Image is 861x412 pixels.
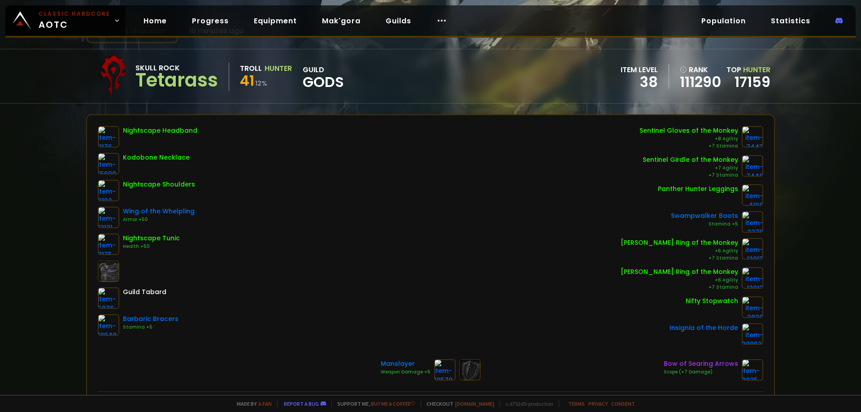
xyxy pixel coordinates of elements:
[136,12,174,30] a: Home
[98,314,119,336] img: item-18948
[588,400,608,407] a: Privacy
[231,400,272,407] span: Made by
[621,267,738,277] div: [PERSON_NAME] Ring of the Monkey
[621,64,658,75] div: item level
[742,184,763,206] img: item-4108
[39,10,110,18] small: Classic Hardcore
[742,323,763,345] img: item-209626
[742,126,763,147] img: item-7443
[670,323,738,333] div: Insignia of the Horde
[123,207,195,216] div: Wing of the Whelpling
[98,234,119,255] img: item-8175
[185,12,236,30] a: Progress
[568,400,585,407] a: Terms
[621,247,738,255] div: +6 Agility
[742,238,763,260] img: item-12012
[743,65,770,75] span: Hunter
[671,211,738,221] div: Swampwalker Boots
[742,359,763,381] img: item-2825
[680,64,721,75] div: rank
[658,184,738,194] div: Panther Hunter Leggings
[694,12,753,30] a: Population
[123,153,190,162] div: Kodobone Necklace
[378,12,418,30] a: Guilds
[39,10,110,31] span: AOTC
[621,255,738,262] div: +7 Stamina
[621,238,738,247] div: [PERSON_NAME] Ring of the Monkey
[123,243,180,250] div: Health +50
[664,359,738,369] div: Bow of Searing Arrows
[434,359,456,381] img: item-10570
[381,359,430,369] div: Manslayer
[742,155,763,177] img: item-7448
[258,400,272,407] a: a fan
[671,221,738,228] div: Stamina +5
[735,72,770,92] a: 17159
[680,75,721,89] a: 111290
[639,126,738,135] div: Sentinel Gloves of the Monkey
[303,75,344,89] span: GODS
[421,400,494,407] span: Checkout
[123,234,180,243] div: Nightscape Tunic
[455,400,494,407] a: [DOMAIN_NAME]
[664,369,738,376] div: Scope (+7 Damage)
[621,284,738,291] div: +7 Stamina
[331,400,415,407] span: Support me,
[123,216,195,223] div: Armor +50
[643,172,738,179] div: +7 Stamina
[98,153,119,174] img: item-15690
[621,277,738,284] div: +6 Agility
[371,400,415,407] a: Buy me a coffee
[621,75,658,89] div: 38
[742,267,763,289] img: item-12012
[284,400,319,407] a: Report a bug
[98,207,119,228] img: item-13121
[123,314,178,324] div: Barbaric Bracers
[639,135,738,143] div: +8 Agility
[255,79,267,88] small: 12 %
[135,74,218,87] div: Tetarass
[639,143,738,150] div: +7 Stamina
[643,165,738,172] div: +7 Agility
[247,12,304,30] a: Equipment
[686,296,738,306] div: Nifty Stopwatch
[240,63,262,74] div: Troll
[742,296,763,318] img: item-2820
[98,287,119,309] img: item-5976
[123,126,197,135] div: Nightscape Headband
[123,324,178,331] div: Stamina +5
[742,211,763,233] img: item-2276
[303,64,344,89] div: guild
[726,64,770,75] div: Top
[381,369,430,376] div: Weapon Damage +5
[98,180,119,201] img: item-8192
[643,155,738,165] div: Sentinel Girdle of the Monkey
[500,400,553,407] span: v. d752d5 - production
[123,287,166,297] div: Guild Tabard
[135,62,218,74] div: Skull Rock
[315,12,368,30] a: Mak'gora
[764,12,818,30] a: Statistics
[98,126,119,147] img: item-8176
[611,400,635,407] a: Consent
[265,63,292,74] div: Hunter
[123,180,195,189] div: Nightscape Shoulders
[240,70,254,91] span: 41
[5,5,126,36] a: Classic HardcoreAOTC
